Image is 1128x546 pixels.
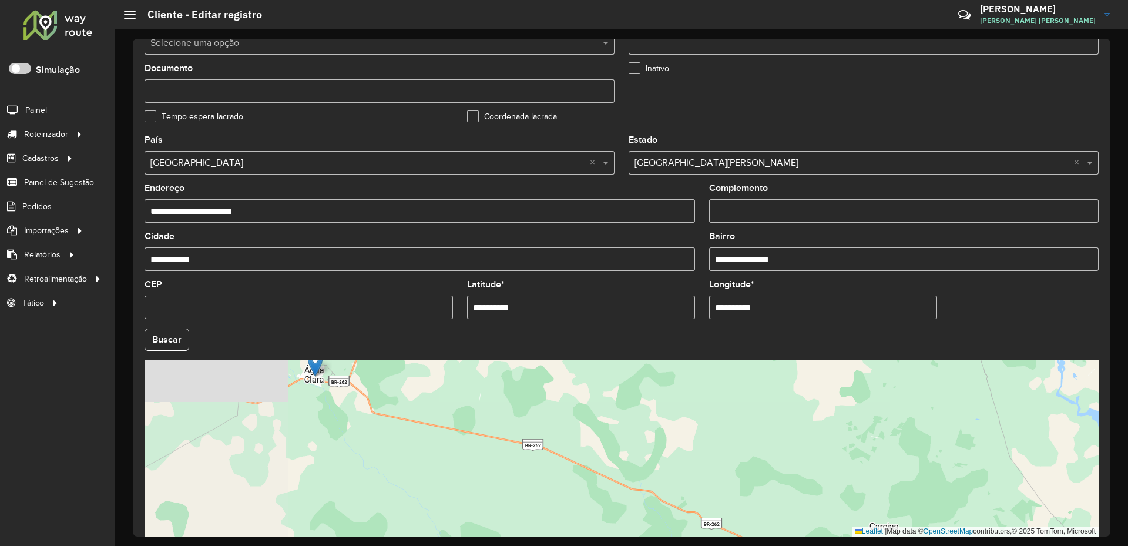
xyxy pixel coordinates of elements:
span: | [885,527,887,535]
span: Roteirizador [24,128,68,140]
span: Pedidos [22,200,52,213]
span: Painel [25,104,47,116]
span: Painel de Sugestão [24,176,94,189]
label: Inativo [629,62,669,75]
span: Importações [24,225,69,237]
h3: [PERSON_NAME] [980,4,1096,15]
label: Bairro [709,229,735,243]
a: Contato Rápido [952,2,977,28]
span: Retroalimentação [24,273,87,285]
label: Longitude [709,277,754,292]
h2: Cliente - Editar registro [136,8,262,21]
label: CEP [145,277,162,292]
span: Tático [22,297,44,309]
label: Endereço [145,181,184,195]
div: Map data © contributors,© 2025 TomTom, Microsoft [852,527,1099,537]
label: Coordenada lacrada [467,110,557,123]
label: Estado [629,133,657,147]
label: Documento [145,61,193,75]
img: Marker [308,353,323,377]
span: Relatórios [24,249,61,261]
span: Clear all [1074,156,1084,170]
label: País [145,133,163,147]
button: Buscar [145,329,189,351]
label: Tempo espera lacrado [145,110,243,123]
a: OpenStreetMap [924,527,973,535]
span: Clear all [590,156,600,170]
span: [PERSON_NAME] [PERSON_NAME] [980,15,1096,26]
a: Leaflet [855,527,883,535]
label: Complemento [709,181,768,195]
label: Simulação [36,63,80,77]
label: Latitude [467,277,505,292]
label: Cidade [145,229,174,243]
span: Cadastros [22,152,59,165]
